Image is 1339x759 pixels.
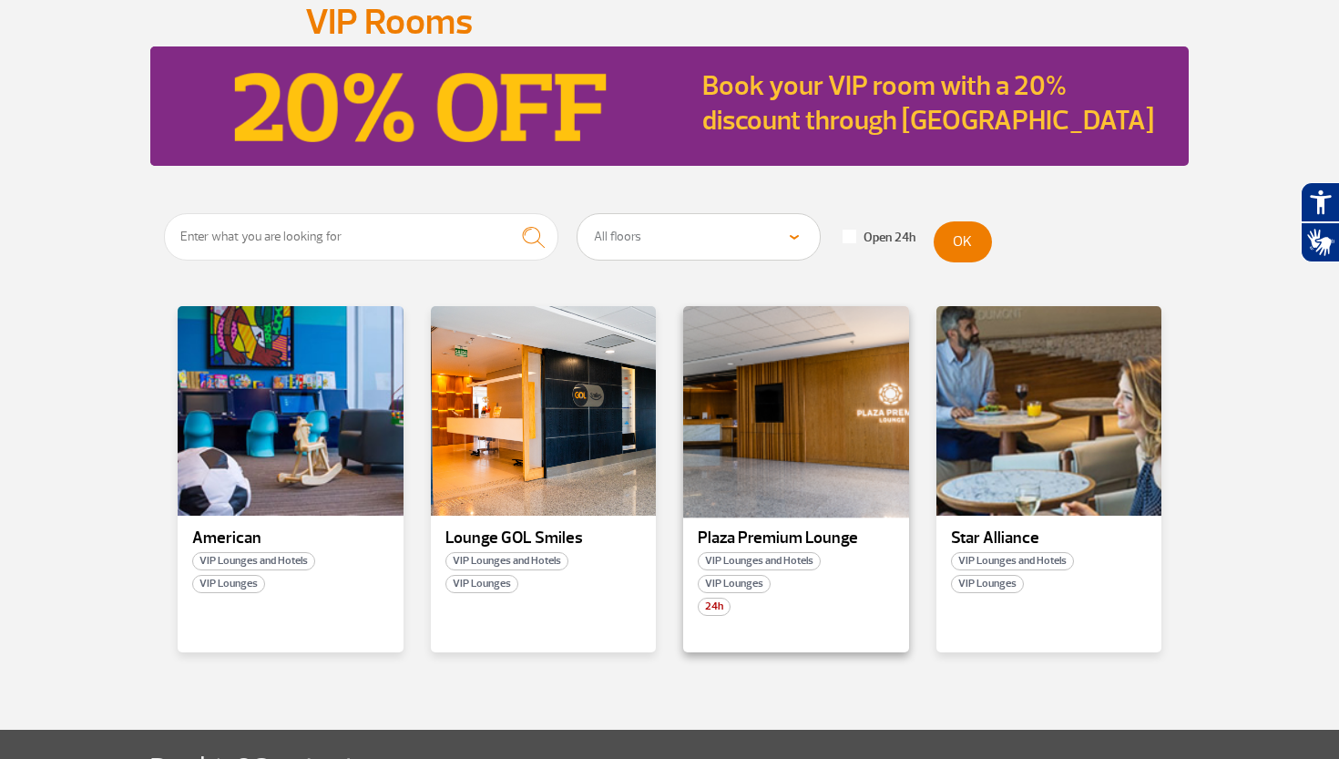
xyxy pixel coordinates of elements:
span: VIP Lounges and Hotels [951,552,1074,570]
p: American [192,529,389,548]
p: Plaza Premium Lounge [698,529,894,548]
span: VIP Lounges and Hotels [698,552,821,570]
button: Abrir recursos assistivos. [1301,182,1339,222]
span: VIP Lounges and Hotels [445,552,568,570]
a: Book your VIP room with a 20% discount through [GEOGRAPHIC_DATA] [702,68,1154,138]
button: OK [934,221,992,262]
img: Book your VIP room with a 20% discount through GaleON [150,46,690,166]
p: Star Alliance [951,529,1148,548]
span: VIP Lounges [698,575,771,593]
span: 24h [698,598,731,616]
input: Enter what you are looking for [164,213,558,261]
span: VIP Lounges and Hotels [192,552,315,570]
button: Abrir tradutor de língua de sinais. [1301,222,1339,262]
p: Lounge GOL Smiles [445,529,642,548]
span: VIP Lounges [951,575,1024,593]
span: VIP Lounges [445,575,518,593]
div: Plugin de acessibilidade da Hand Talk. [1301,182,1339,262]
h1: VIP Rooms [305,6,1034,37]
span: VIP Lounges [192,575,265,593]
label: Open 24h [843,230,915,246]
